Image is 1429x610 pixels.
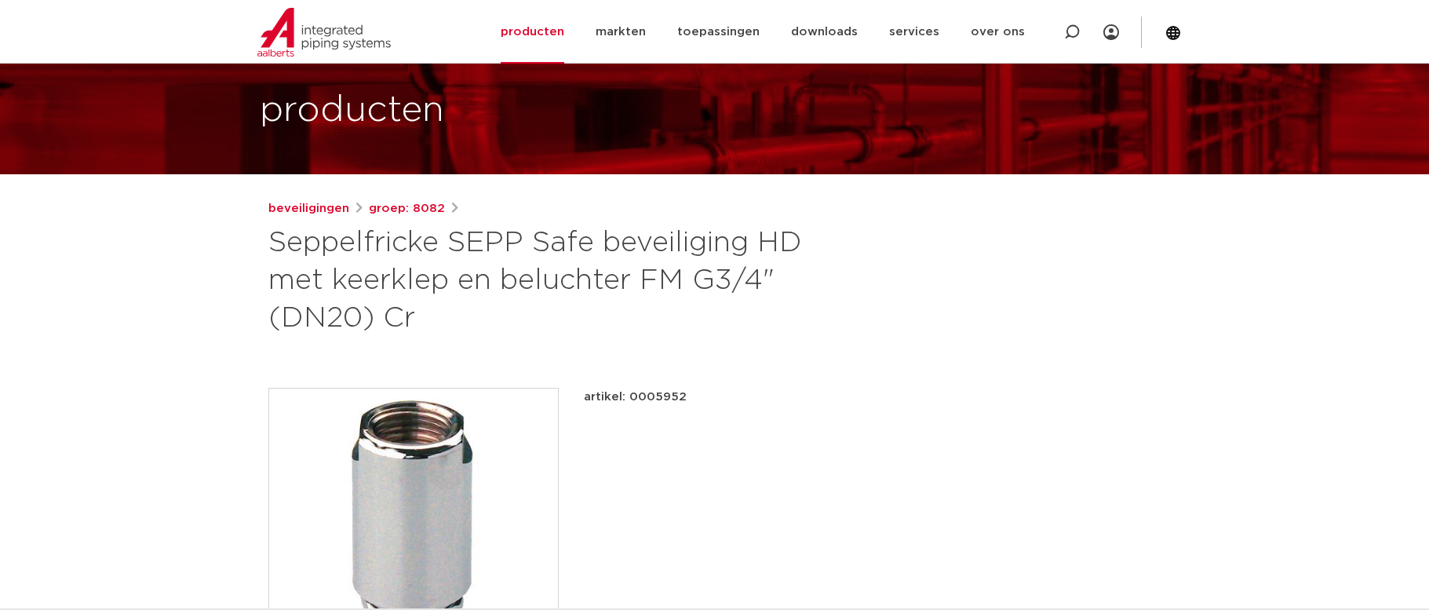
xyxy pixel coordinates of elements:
a: beveiligingen [268,199,349,218]
p: artikel: 0005952 [584,388,687,407]
h1: producten [260,86,444,136]
a: groep: 8082 [369,199,445,218]
h1: Seppelfricke SEPP Safe beveiliging HD met keerklep en beluchter FM G3/4" (DN20) Cr [268,225,858,338]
